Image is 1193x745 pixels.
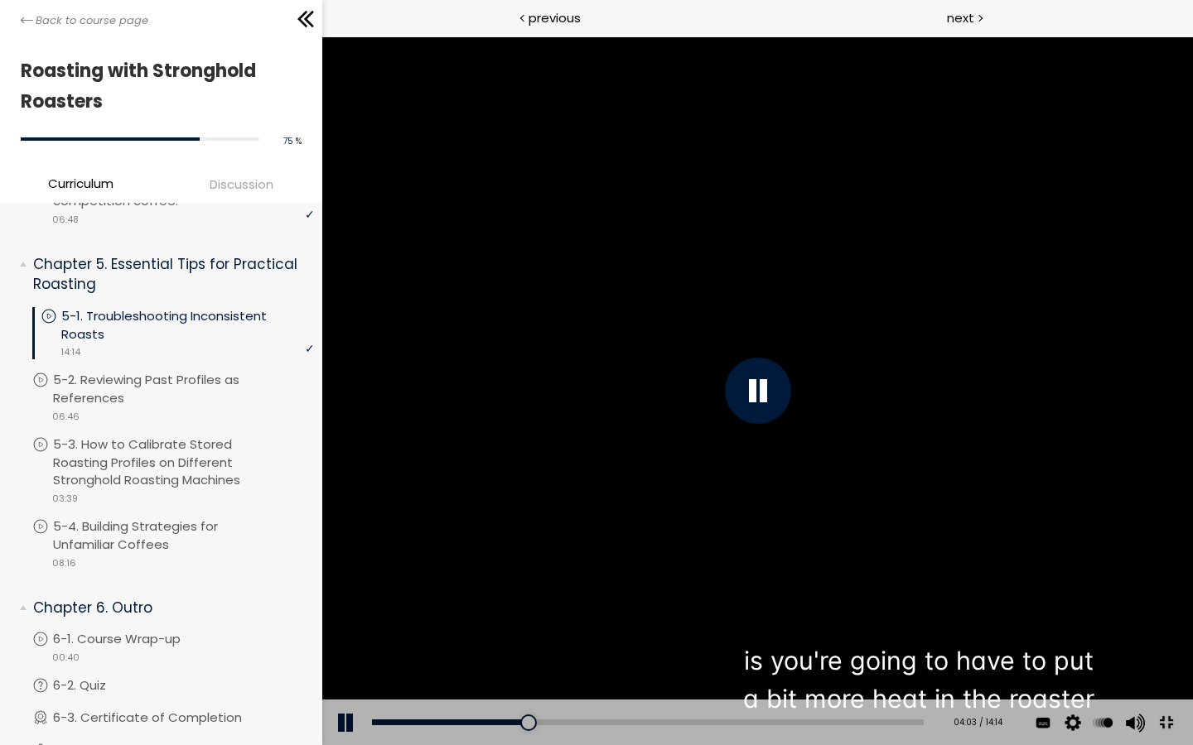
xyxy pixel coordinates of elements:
div: Change playback rate [766,663,795,709]
span: Curriculum [48,174,114,193]
span: 75 % [283,135,302,147]
p: 5-2. Reviewing Past Profiles as References [53,371,314,407]
button: Video quality [738,663,763,709]
span: next [947,8,974,27]
p: Chapter 5. Essential Tips for Practical Roasting [33,254,302,295]
span: 06:46 [52,410,80,424]
div: 04:03 / 14:14 [616,680,680,693]
span: 14:14 [60,345,80,359]
span: Discussion [210,175,273,194]
span: 06:48 [52,213,79,227]
span: Back to course page [36,12,148,29]
button: Volume [798,663,823,709]
button: Play back rate [768,663,793,709]
a: Back to course page [21,12,148,29]
button: Subtitles and Transcript [708,663,733,709]
p: 5-1. Troubleshooting Inconsistent Roasts [61,307,314,344]
p: Chapter 6. Outro [33,598,302,618]
h1: Roasting with Stronghold Roasters [21,55,293,118]
span: previous [529,8,581,27]
div: See available captions [706,663,736,709]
